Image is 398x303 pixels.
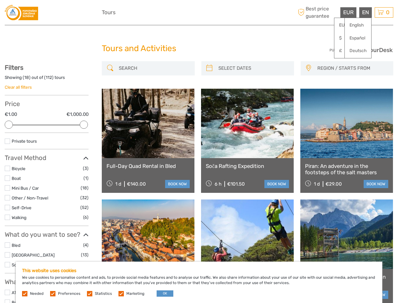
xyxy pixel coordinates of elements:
[80,204,89,211] span: (52)
[264,180,289,188] a: book now
[126,291,144,296] label: Marketing
[12,139,37,144] a: Private tours
[12,186,39,191] a: Mini Bus / Car
[12,290,52,295] a: ATV/Quads/Buggies
[227,181,245,187] div: €101.50
[12,252,55,258] a: [GEOGRAPHIC_DATA]
[165,180,190,188] a: book now
[12,166,26,171] a: Bicycle
[127,181,146,187] div: €140.00
[12,262,32,267] a: Soca River
[345,45,371,56] a: Deutsch
[345,20,371,31] a: English
[83,165,89,172] span: (3)
[314,63,390,74] button: REGION / STARTS FROM
[95,291,112,296] label: Statistics
[81,184,89,192] span: (18)
[81,251,89,258] span: (13)
[84,175,89,182] span: (1)
[12,176,21,181] a: Boat
[157,290,173,297] button: OK
[102,44,296,54] h1: Tours and Activities
[12,215,26,220] a: Walking
[314,181,320,187] span: 1 d
[385,9,390,15] span: 0
[5,85,32,90] a: Clear all filters
[72,10,80,17] button: Open LiveChat chat widget
[83,261,89,268] span: (8)
[115,181,121,187] span: 1 d
[5,154,89,162] h3: Travel Method
[305,163,388,176] a: Piran: An adventure in the footsteps of the salt masters
[5,5,38,20] img: 3578-f4a422c8-1689-4c88-baa8-f61a8a59b7e6_logo_small.png
[364,180,388,188] a: book now
[334,20,356,31] a: EUR
[66,111,89,118] label: €1,000.00
[107,163,190,169] a: Full-Day Quad Rental in Bled
[83,214,89,221] span: (6)
[5,111,17,118] label: €1.00
[334,33,356,44] a: $
[116,63,191,74] input: SEARCH
[5,64,23,71] strong: Filters
[24,74,29,80] label: 18
[30,291,43,296] label: Needed
[9,11,71,16] p: We're away right now. Please check back later!
[345,33,371,44] a: Español
[206,163,289,169] a: Soča Rafting Expedition
[329,46,393,54] img: PurchaseViaTourDesk.png
[83,241,89,249] span: (4)
[215,181,222,187] span: 6 h
[296,5,339,19] span: Best price guarantee
[326,181,342,187] div: €29.00
[12,195,48,200] a: Other / Non-Travel
[16,262,382,303] div: We use cookies to personalise content and ads, to provide social media features and to analyse ou...
[334,45,356,56] a: £
[22,268,376,273] h5: This website uses cookies
[359,7,372,18] div: EN
[58,291,80,296] label: Preferences
[12,243,20,248] a: Bled
[216,63,291,74] input: SELECT DATES
[12,205,32,210] a: Self-Drive
[343,9,354,15] span: EUR
[80,194,89,201] span: (32)
[5,231,89,238] h3: What do you want to see?
[5,278,89,286] h3: What do you want to do?
[46,74,52,80] label: 112
[102,8,116,17] a: Tours
[5,74,89,84] div: Showing ( ) out of ( ) tours
[5,100,89,108] h3: Price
